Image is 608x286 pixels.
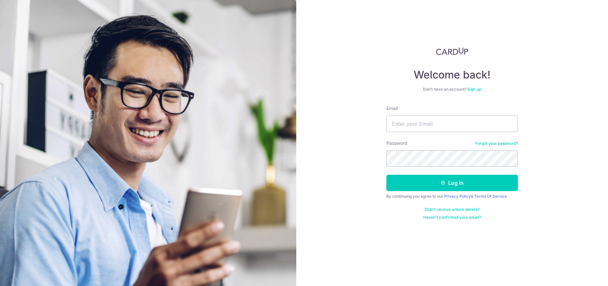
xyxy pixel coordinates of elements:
a: Terms Of Service [474,194,507,199]
div: Don’t have an account? [386,87,518,92]
a: Sign up [467,87,481,92]
button: Log in [386,175,518,191]
a: Forgot your password? [475,141,518,146]
a: Didn't receive unlock details? [425,207,479,212]
a: Privacy Policy [444,194,471,199]
input: Enter your Email [386,116,518,132]
img: CardUp Logo [436,47,468,55]
label: Password [386,140,407,146]
div: By continuing you agree to our & [386,194,518,199]
h4: Welcome back! [386,68,518,81]
a: Haven't confirmed your email? [423,215,481,220]
label: Email [386,105,398,112]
